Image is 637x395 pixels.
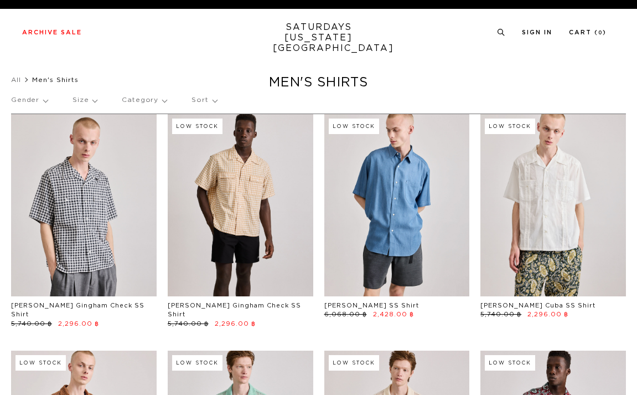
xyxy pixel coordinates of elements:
[527,311,568,317] span: 2,296.00 ฿
[191,88,216,113] p: Sort
[172,355,222,371] div: Low Stock
[373,311,414,317] span: 2,428.00 ฿
[122,88,167,113] p: Category
[172,119,222,134] div: Low Stock
[485,119,535,134] div: Low Stock
[215,321,256,327] span: 2,296.00 ฿
[32,76,79,83] span: Men's Shirts
[11,76,21,83] a: All
[11,302,144,318] a: [PERSON_NAME] Gingham Check SS Shirt
[522,29,552,35] a: Sign In
[273,22,364,54] a: SATURDAYS[US_STATE][GEOGRAPHIC_DATA]
[15,355,66,371] div: Low Stock
[168,321,209,327] span: 5,740.00 ฿
[72,88,97,113] p: Size
[598,30,603,35] small: 0
[168,302,301,318] a: [PERSON_NAME] Gingham Check SS Shirt
[569,29,607,35] a: Cart (0)
[480,302,595,309] a: [PERSON_NAME] Cuba SS Shirt
[324,302,419,309] a: [PERSON_NAME] SS Shirt
[58,321,99,327] span: 2,296.00 ฿
[329,355,379,371] div: Low Stock
[11,88,48,113] p: Gender
[329,119,379,134] div: Low Stock
[22,29,82,35] a: Archive Sale
[480,311,521,317] span: 5,740.00 ฿
[11,321,52,327] span: 5,740.00 ฿
[324,311,367,317] span: 6,068.00 ฿
[485,355,535,371] div: Low Stock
